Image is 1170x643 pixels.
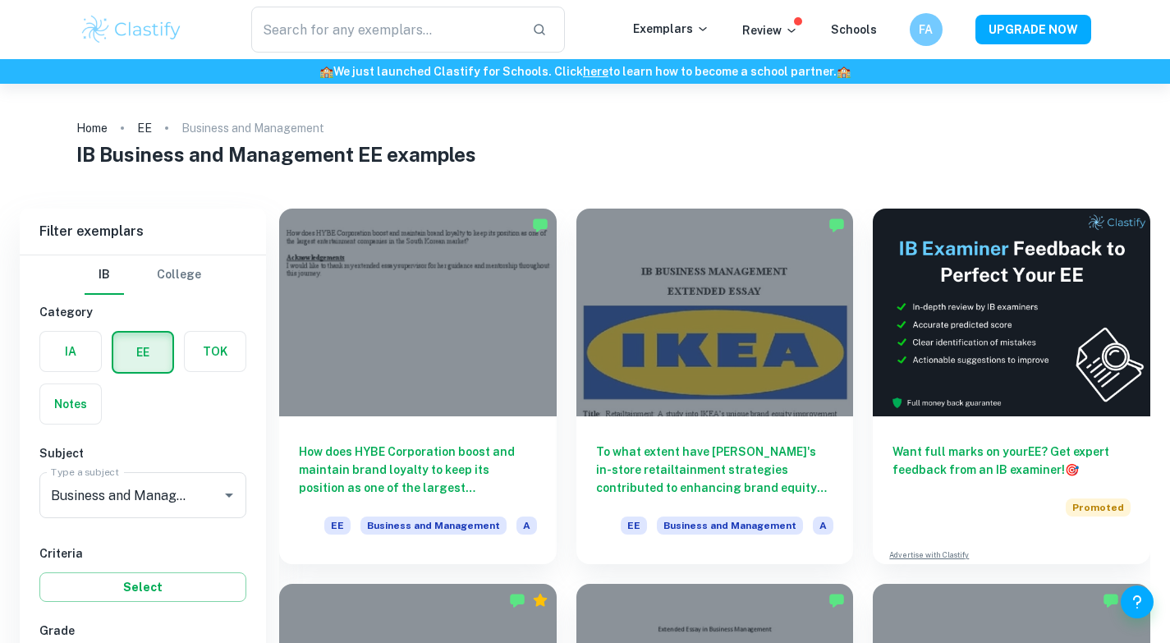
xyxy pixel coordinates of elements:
[319,65,333,78] span: 🏫
[532,217,548,233] img: Marked
[892,443,1131,479] h6: Want full marks on your EE ? Get expert feedback from an IB examiner!
[837,65,851,78] span: 🏫
[324,517,351,535] span: EE
[1065,463,1079,476] span: 🎯
[299,443,537,497] h6: How does HYBE Corporation boost and maintain brand loyalty to keep its position as one of the lar...
[39,622,246,640] h6: Grade
[975,15,1091,44] button: UPGRADE NOW
[76,140,1094,169] h1: IB Business and Management EE examples
[828,217,845,233] img: Marked
[831,23,877,36] a: Schools
[828,592,845,609] img: Marked
[76,117,108,140] a: Home
[39,544,246,563] h6: Criteria
[251,7,520,53] input: Search for any exemplars...
[509,592,525,609] img: Marked
[657,517,803,535] span: Business and Management
[910,13,943,46] button: FA
[85,255,124,295] button: IB
[218,484,241,507] button: Open
[39,572,246,602] button: Select
[621,517,647,535] span: EE
[51,465,119,479] label: Type a subject
[633,20,709,38] p: Exemplars
[576,209,854,564] a: To what extent have [PERSON_NAME]'s in-store retailtainment strategies contributed to enhancing b...
[742,21,798,39] p: Review
[873,209,1150,564] a: Want full marks on yourEE? Get expert feedback from an IB examiner!PromotedAdvertise with Clastify
[185,332,245,371] button: TOK
[20,209,266,255] h6: Filter exemplars
[873,209,1150,416] img: Thumbnail
[1121,586,1154,618] button: Help and Feedback
[181,119,324,137] p: Business and Management
[360,517,507,535] span: Business and Management
[583,65,608,78] a: here
[279,209,557,564] a: How does HYBE Corporation boost and maintain brand loyalty to keep its position as one of the lar...
[889,549,969,561] a: Advertise with Clastify
[1103,592,1119,609] img: Marked
[113,333,172,372] button: EE
[916,21,935,39] h6: FA
[3,62,1167,80] h6: We just launched Clastify for Schools. Click to learn how to become a school partner.
[157,255,201,295] button: College
[137,117,152,140] a: EE
[813,517,833,535] span: A
[40,332,101,371] button: IA
[39,303,246,321] h6: Category
[80,13,184,46] img: Clastify logo
[596,443,834,497] h6: To what extent have [PERSON_NAME]'s in-store retailtainment strategies contributed to enhancing b...
[85,255,201,295] div: Filter type choice
[516,517,537,535] span: A
[532,592,548,609] div: Premium
[39,444,246,462] h6: Subject
[1066,498,1131,517] span: Promoted
[40,384,101,424] button: Notes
